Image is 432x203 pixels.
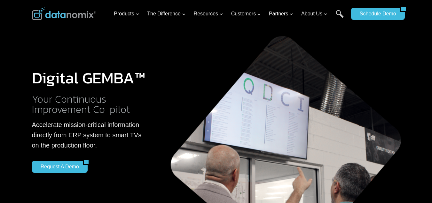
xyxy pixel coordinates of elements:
img: Datanomix [32,7,96,20]
span: About Us [301,10,327,18]
a: Search [336,10,344,24]
nav: Primary Navigation [111,4,348,24]
h1: Digital GEMBA™ [32,70,146,86]
span: Customers [231,10,261,18]
h2: Your Continuous Improvement Co-pilot [32,94,146,114]
a: Schedule Demo [351,8,400,20]
span: Resources [194,10,223,18]
span: Products [114,10,139,18]
span: Partners [269,10,293,18]
span: The Difference [147,10,186,18]
p: Accelerate mission-critical information directly from ERP system to smart TVs on the production f... [32,120,146,150]
a: Request a Demo [32,161,83,173]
